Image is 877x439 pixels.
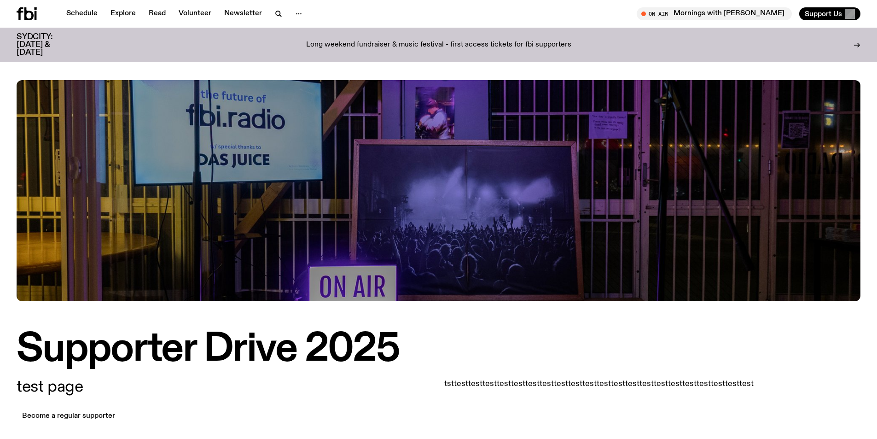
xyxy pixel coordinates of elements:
[173,7,217,20] a: Volunteer
[444,379,709,389] p: tsttesttesttesttesttesttesttesttesttesttesttesttesttesttesttesttesttesttesttesttesttest
[143,7,171,20] a: Read
[219,7,267,20] a: Newsletter
[17,410,121,422] a: Become a regular supporter
[61,7,103,20] a: Schedule
[799,7,860,20] button: Support Us
[637,7,792,20] button: On AirMornings with [PERSON_NAME]
[17,379,433,395] p: test page
[17,33,76,57] h3: SYDCITY: [DATE] & [DATE]
[306,41,571,49] p: Long weekend fundraiser & music festival - first access tickets for fbi supporters
[105,7,141,20] a: Explore
[17,331,860,368] h1: Supporter Drive 2025
[805,10,842,18] span: Support Us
